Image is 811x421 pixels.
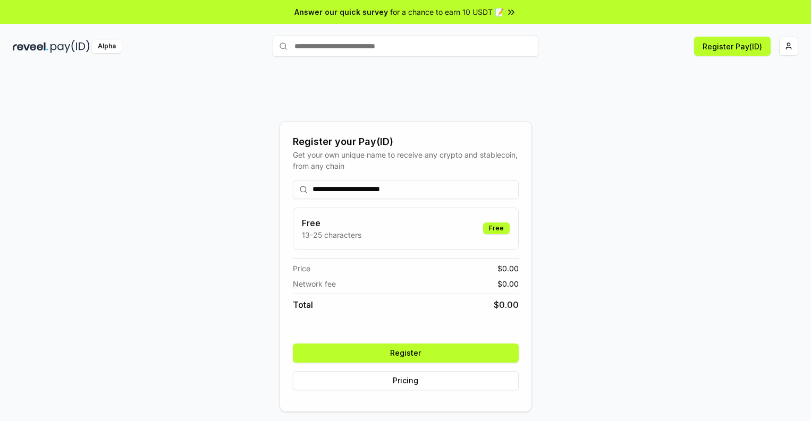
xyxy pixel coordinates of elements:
[483,222,510,234] div: Free
[302,217,361,229] h3: Free
[13,40,48,53] img: reveel_dark
[497,263,519,274] span: $ 0.00
[293,149,519,171] div: Get your own unique name to receive any crypto and stablecoin, from any chain
[302,229,361,240] p: 13-25 characters
[293,263,310,274] span: Price
[694,37,771,56] button: Register Pay(ID)
[293,343,519,363] button: Register
[494,298,519,311] span: $ 0.00
[92,40,122,53] div: Alpha
[293,134,519,149] div: Register your Pay(ID)
[293,371,519,390] button: Pricing
[50,40,90,53] img: pay_id
[293,298,313,311] span: Total
[390,6,504,18] span: for a chance to earn 10 USDT 📝
[294,6,388,18] span: Answer our quick survey
[497,278,519,289] span: $ 0.00
[293,278,336,289] span: Network fee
